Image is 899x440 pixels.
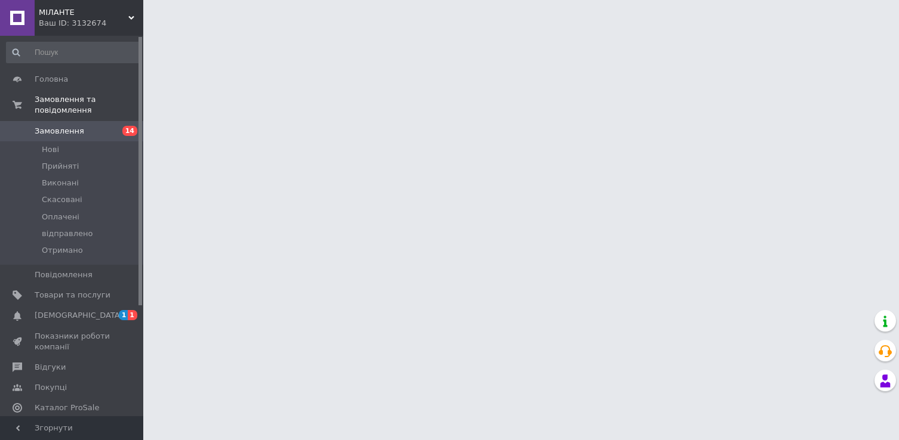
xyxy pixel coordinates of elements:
[35,269,93,280] span: Повідомлення
[128,310,137,320] span: 1
[122,126,137,136] span: 14
[42,228,93,239] span: відправлено
[42,144,59,155] span: Нові
[35,126,84,137] span: Замовлення
[42,194,82,205] span: Скасовані
[35,382,67,393] span: Покупці
[35,362,66,373] span: Відгуки
[42,212,79,222] span: Оплачені
[35,402,99,413] span: Каталог ProSale
[35,310,123,321] span: [DEMOGRAPHIC_DATA]
[39,18,143,29] div: Ваш ID: 3132674
[35,290,110,300] span: Товари та послуги
[35,331,110,352] span: Показники роботи компанії
[35,94,143,116] span: Замовлення та повідомлення
[42,178,79,188] span: Виконані
[42,161,79,172] span: Прийняті
[119,310,128,320] span: 1
[6,42,141,63] input: Пошук
[42,245,83,256] span: Отримано
[35,74,68,85] span: Головна
[39,7,128,18] span: МІЛАНТЕ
